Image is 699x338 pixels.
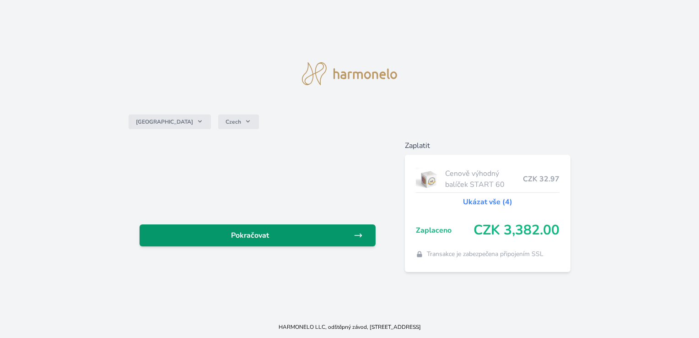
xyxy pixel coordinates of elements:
img: start.jpg [416,168,442,191]
a: Ukázat vše (4) [463,196,512,207]
span: CZK 3,382.00 [473,222,559,239]
span: Cenově výhodný balíček START 60 [445,168,522,190]
span: Transakce je zabezpečena připojením SSL [427,250,543,259]
a: Pokračovat [140,224,375,246]
span: [GEOGRAPHIC_DATA] [136,118,193,125]
span: CZK 32.97 [523,174,559,185]
span: Pokračovat [147,230,353,241]
span: Zaplaceno [416,225,473,236]
img: logo.svg [302,62,397,85]
span: Czech [226,118,241,125]
button: [GEOGRAPHIC_DATA] [129,114,211,129]
button: Czech [218,114,259,129]
h6: Zaplatit [405,140,570,151]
